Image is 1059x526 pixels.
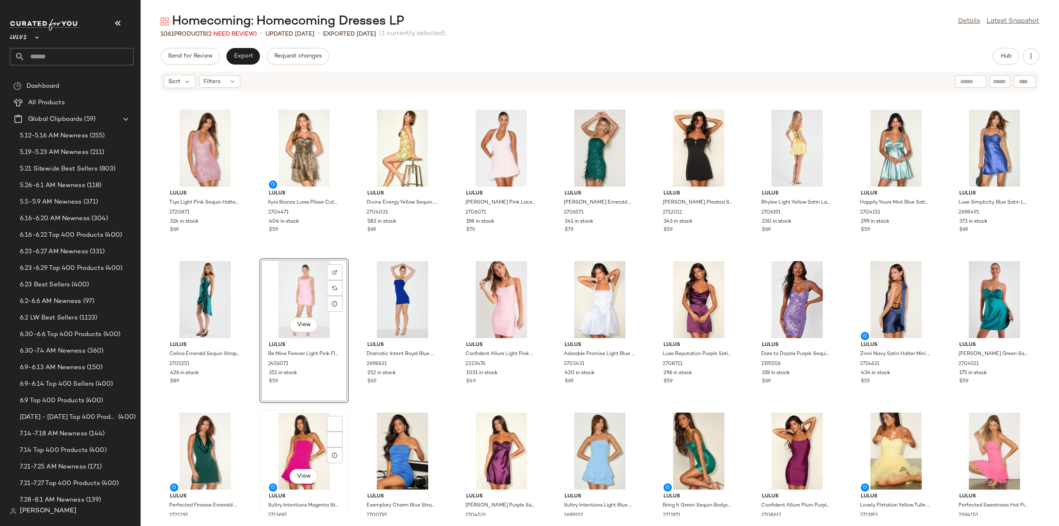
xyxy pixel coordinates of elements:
span: Zimri Navy Satin Halter Mini Dress [860,351,930,358]
img: 13017961_2456071.jpg [262,261,346,338]
img: 2711951_01_hero_2025-08-08.jpg [854,413,938,490]
button: View [290,317,318,332]
span: Dare to Dazzle Purple Sequin Mesh Bodycon Mini Dress [761,351,831,358]
span: 230 in stock [762,218,791,226]
span: Lulus [565,190,635,197]
span: $59 [664,226,673,234]
span: $69 [762,378,771,385]
span: 2704151 [860,209,880,216]
span: Celina Emerald Sequin Strapless Sash Mini Dress [169,351,240,358]
div: Homecoming: Homecoming Dresses LP [161,13,404,30]
span: (400) [88,446,107,455]
span: (2 Need Review) [206,31,257,37]
span: 2195556 [761,360,781,368]
span: Hub [1000,53,1012,60]
span: Lulus [762,190,832,197]
span: Lulus [269,493,339,500]
img: 2720871_01_hero_2025-08-05.jpg [163,110,247,187]
span: 7.21-7.27 Top 400 Products [20,479,100,488]
img: 2708611_01_hero_2025-07-10.jpg [755,413,839,490]
span: Lulus [565,493,635,500]
span: Perfected Sweetness Hot Pink Pleated Tiered Mini Dress [958,502,1029,509]
span: (304) [90,214,108,223]
span: 2720871 [169,209,189,216]
span: Lulus [664,190,734,197]
img: 2704151_2_01_hero_Retakes_2025-08-01.jpg [854,110,938,187]
span: Perfected Finesse Emerald Cowl Halter A-Line Mini Dress [169,502,240,509]
span: • [318,29,320,39]
img: svg%3e [10,508,17,514]
img: svg%3e [161,17,169,26]
button: View [290,469,318,484]
img: 2704531_01_hero_2025-07-14.jpg [460,413,543,490]
span: 2705251 [169,360,189,368]
span: 198 in stock [466,218,494,226]
span: Tiya Light Pink Sequin Halter Bodycon Mini Dress [169,199,240,207]
span: Sultry Intentions Magenta Strapless Ruffled Mini Dress [268,502,338,509]
span: 404 in stock [269,218,299,226]
span: Lulus [565,341,635,349]
span: Lulus [959,341,1030,349]
img: 2699151_01_hero_2025-06-10.jpg [558,413,642,490]
span: 5.5-5.9 AM Newness [20,197,82,207]
span: 6.2-6.6 AM Newness [20,297,81,306]
img: 12666661_2594151.jpg [953,413,1036,490]
span: (331) [88,247,105,257]
span: $69 [959,226,968,234]
span: Lulus [170,190,240,197]
span: View [297,322,311,328]
img: 2708711_02_front_2025-07-09.jpg [657,261,740,338]
span: 6.23-6.27 AM Newness [20,247,88,257]
span: Dramatic Intent Royal Blue Corset Bodycon Mini Dress [367,351,437,358]
span: (400) [84,396,103,406]
span: 2223476 [465,360,485,368]
button: Hub [993,48,1019,65]
span: Be Mine Forever Light Pink Floral Lace Ruched Bodycon Dress [268,351,338,358]
span: Global Clipboards [28,115,82,124]
img: 2721291_01_hero_2025-08-08.jpg [163,413,247,490]
img: svg%3e [332,270,337,275]
span: $59 [959,378,968,385]
span: 1061 [161,31,174,37]
span: 252 in stock [367,370,396,377]
span: (400) [102,330,121,339]
span: (400) [104,264,123,273]
span: All Products [28,98,65,108]
span: 6.9-6.13 AM Newness [20,363,85,372]
span: Lulus [762,341,832,349]
img: 13017901_2698631.jpg [361,261,444,338]
span: $69 [565,378,573,385]
span: 175 in stock [959,370,987,377]
span: (144) [87,429,105,439]
span: 2456071 [268,360,288,368]
span: 6.23 Best Sellers [20,280,70,290]
span: (255) [88,131,105,141]
span: 6.16-6.20 AM Newness [20,214,90,223]
span: Exemplary Charm Blue Strapless Ruched Bodycon Mini Dress [367,502,437,509]
span: Lulus [269,190,339,197]
img: 2712011_01_hero_2025-07-29.jpg [657,110,740,187]
span: Lulus [861,493,931,500]
span: Confident Allure Light Pink Ruched Lace-Up Bodycon Mini Dress [465,351,536,358]
span: (1 currently selected) [379,29,446,39]
span: 2711951 [860,512,878,519]
span: 324 in stock [170,218,199,226]
span: 343 in stock [664,218,692,226]
span: 2704031 [367,209,388,216]
span: 2706071 [465,209,486,216]
span: Lulus [959,493,1030,500]
span: Lulus [367,190,438,197]
span: Filters [204,77,220,86]
span: (211) [89,148,105,157]
span: 6.23-6.29 Top 400 Products [20,264,104,273]
span: (150) [85,363,103,372]
span: [PERSON_NAME] Pink Lace Ruched Halter Mini Dress [465,199,536,207]
span: [PERSON_NAME] Green Satin Pleated Strapless Mini Dress [958,351,1029,358]
span: 2698631 [367,360,387,368]
span: 2594151 [958,512,978,519]
span: $59 [664,378,673,385]
span: [PERSON_NAME] Emerald Sequin Fringe Strapless Mini Dress [564,199,634,207]
span: $49 [466,378,476,385]
img: 13017941_2706071.jpg [460,110,543,187]
span: $55 [861,378,870,385]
